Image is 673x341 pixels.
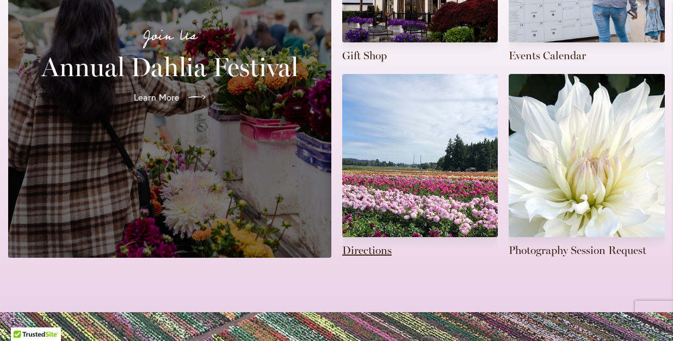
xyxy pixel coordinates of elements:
[134,91,180,104] span: Learn More
[125,82,214,113] a: Learn More
[21,24,318,47] p: Join Us
[21,52,318,82] h2: Annual Dahlia Festival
